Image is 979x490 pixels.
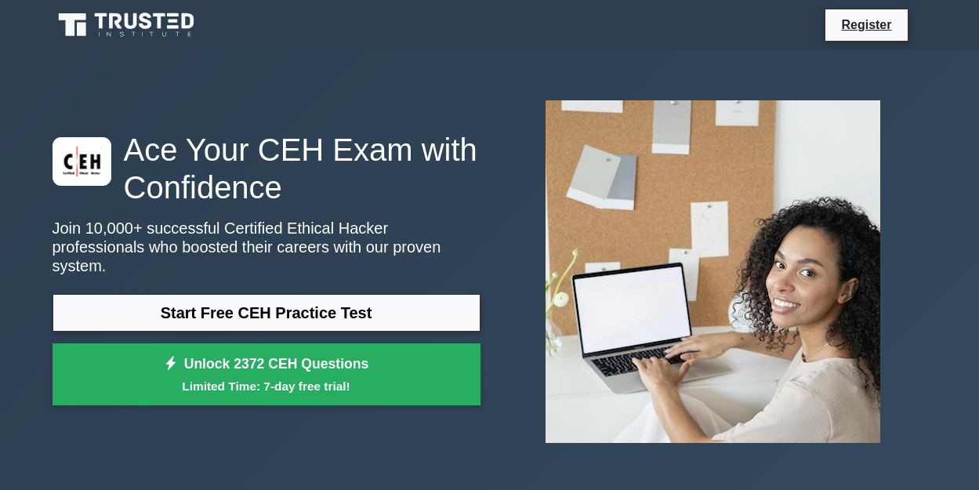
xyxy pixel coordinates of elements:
[53,343,480,406] a: Unlock 2372 CEH QuestionsLimited Time: 7-day free trial!
[53,294,480,332] a: Start Free CEH Practice Test
[53,131,480,206] h1: Ace Your CEH Exam with Confidence
[53,219,480,275] p: Join 10,000+ successful Certified Ethical Hacker professionals who boosted their careers with our...
[832,15,901,34] a: Register
[72,377,461,395] small: Limited Time: 7-day free trial!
